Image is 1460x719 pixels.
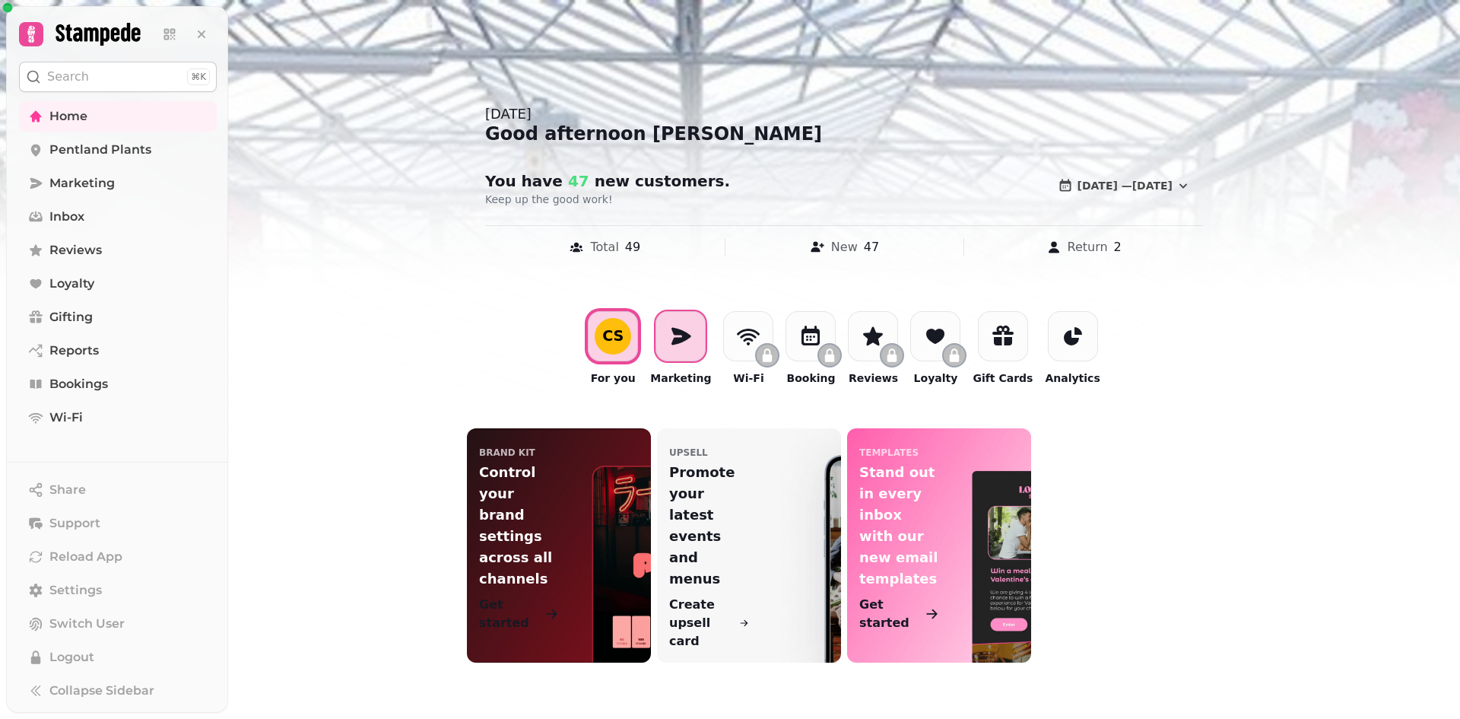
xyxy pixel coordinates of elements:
span: Switch User [49,615,125,633]
a: Inbox [19,202,217,232]
button: Support [19,508,217,539]
a: Loyalty [19,269,217,299]
span: Wi-Fi [49,409,83,427]
p: Stand out in every inbox with our new email templates [859,462,939,590]
div: [DATE] [485,103,1203,125]
p: Brand Kit [479,447,535,459]
button: Switch User [19,609,217,639]
span: Support [49,514,100,533]
p: Reviews [849,371,898,386]
p: Search [47,68,89,86]
a: Gifting [19,302,217,332]
p: Loyalty [914,371,958,386]
p: Promote your latest events and menus [669,462,749,590]
span: Reports [49,342,99,360]
a: Reports [19,336,217,366]
p: Control your brand settings across all channels [479,462,559,590]
a: Bookings [19,369,217,399]
a: Settings [19,575,217,606]
a: templatesStand out in every inbox with our new email templatesGet started [847,428,1031,663]
a: upsellPromote your latest events and menusCreate upsell card [657,428,841,663]
p: upsell [669,447,708,459]
span: Loyalty [49,275,94,293]
span: Marketing [49,174,115,192]
p: templates [859,447,919,459]
p: Analytics [1045,371,1100,386]
span: Bookings [49,375,108,393]
a: Pentland Plants [19,135,217,165]
span: Gifting [49,308,93,326]
p: Wi-Fi [733,371,763,386]
button: Share [19,475,217,505]
div: ⌘K [187,68,210,85]
span: Reload App [49,548,122,566]
span: Logout [49,648,94,667]
button: Collapse Sidebar [19,676,217,706]
a: Marketing [19,168,217,199]
h2: You have new customer s . [485,170,777,192]
div: Good afternoon [PERSON_NAME] [485,122,1203,146]
span: Reviews [49,241,102,259]
button: Reload App [19,542,217,572]
a: Home [19,101,217,132]
p: Marketing [650,371,711,386]
button: Search⌘K [19,62,217,92]
button: Logout [19,642,217,673]
span: 47 [563,172,589,190]
div: C S [602,329,624,343]
span: Share [49,481,86,499]
a: Brand KitControl your brand settings across all channelsGet started [467,428,651,663]
a: Wi-Fi [19,402,217,433]
p: Create upsell card [669,596,736,651]
p: For you [591,371,636,386]
a: Reviews [19,235,217,266]
button: [DATE] —[DATE] [1046,170,1203,201]
span: Settings [49,581,102,600]
p: Gift Cards [973,371,1033,386]
p: Keep up the good work! [485,192,874,207]
span: Inbox [49,208,84,226]
p: Booking [786,371,835,386]
p: Get started [859,596,922,632]
span: Collapse Sidebar [49,682,154,700]
span: Pentland Plants [49,141,151,159]
span: Home [49,107,87,126]
p: Get started [479,596,541,632]
span: [DATE] — [DATE] [1078,180,1173,191]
